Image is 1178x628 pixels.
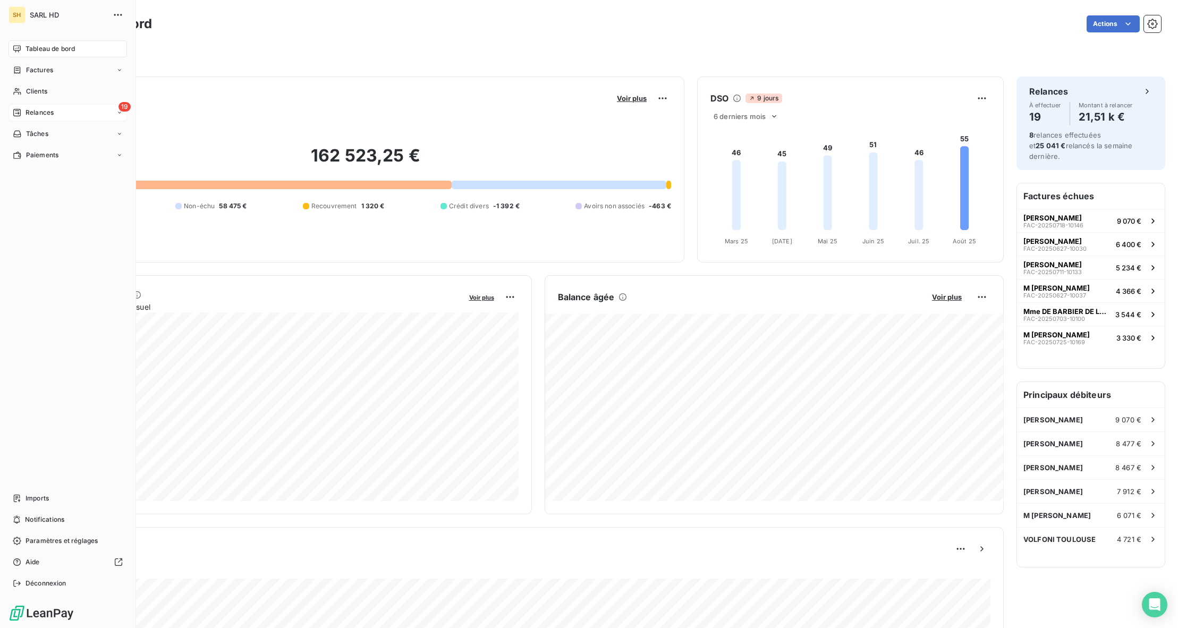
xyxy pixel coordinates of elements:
tspan: Juil. 25 [908,237,929,245]
span: Aide [26,557,40,567]
img: Logo LeanPay [9,605,74,622]
span: Déconnexion [26,579,66,588]
span: Imports [26,494,49,503]
span: M [PERSON_NAME] [1023,284,1090,292]
span: Paiements [26,150,58,160]
span: [PERSON_NAME] [1023,237,1082,245]
span: Mme DE BARBIER DE LA SERRE [1023,307,1111,316]
h6: DSO [710,92,728,105]
span: 8 467 € [1115,463,1141,472]
button: [PERSON_NAME]FAC-20250627-100306 400 € [1017,232,1165,256]
span: Voir plus [617,94,647,103]
span: M [PERSON_NAME] [1023,330,1090,339]
button: Voir plus [929,292,965,302]
span: relances effectuées et relancés la semaine dernière. [1029,131,1132,160]
span: Montant à relancer [1079,102,1133,108]
span: -463 € [649,201,671,211]
button: [PERSON_NAME]FAC-20250711-101335 234 € [1017,256,1165,279]
div: SH [9,6,26,23]
span: Chiffre d'affaires mensuel [60,301,462,312]
span: Paramètres et réglages [26,536,98,546]
div: Open Intercom Messenger [1142,592,1167,617]
span: FAC-20250627-10030 [1023,245,1087,252]
span: 25 041 € [1036,141,1065,150]
span: Factures [26,65,53,75]
a: Paramètres et réglages [9,532,127,549]
h2: 162 523,25 € [60,145,671,177]
span: 8 [1029,131,1033,139]
span: 1 320 € [361,201,385,211]
span: 58 475 € [219,201,247,211]
a: Tableau de bord [9,40,127,57]
span: SARL HD [30,11,106,19]
tspan: Mai 25 [818,237,837,245]
span: 9 070 € [1115,415,1141,424]
span: 9 070 € [1117,217,1141,225]
a: Aide [9,554,127,571]
button: M [PERSON_NAME]FAC-20250725-101693 330 € [1017,326,1165,349]
span: 5 234 € [1116,264,1141,272]
a: Paiements [9,147,127,164]
button: Voir plus [466,292,497,302]
button: M [PERSON_NAME]FAC-20250627-100374 366 € [1017,279,1165,302]
span: 6 400 € [1116,240,1141,249]
a: Clients [9,83,127,100]
span: [PERSON_NAME] [1023,487,1083,496]
tspan: Mars 25 [725,237,748,245]
h4: 19 [1029,108,1061,125]
span: FAC-20250703-10100 [1023,316,1085,322]
span: [PERSON_NAME] [1023,439,1083,448]
span: 7 912 € [1117,487,1141,496]
span: FAC-20250627-10037 [1023,292,1086,299]
span: Recouvrement [311,201,357,211]
span: Notifications [25,515,64,524]
h6: Principaux débiteurs [1017,382,1165,408]
h4: 21,51 k € [1079,108,1133,125]
span: 3 544 € [1115,310,1141,319]
span: M [PERSON_NAME] [1023,511,1091,520]
span: 9 jours [745,94,782,103]
span: 6 071 € [1117,511,1141,520]
span: Non-échu [184,201,215,211]
tspan: Août 25 [953,237,976,245]
span: 6 derniers mois [714,112,766,121]
span: 8 477 € [1116,439,1141,448]
span: [PERSON_NAME] [1023,214,1082,222]
span: Clients [26,87,47,96]
span: [PERSON_NAME] [1023,260,1082,269]
a: Factures [9,62,127,79]
button: Mme DE BARBIER DE LA SERREFAC-20250703-101003 544 € [1017,302,1165,326]
span: FAC-20250711-10133 [1023,269,1082,275]
button: [PERSON_NAME]FAC-20250718-101469 070 € [1017,209,1165,232]
h6: Relances [1029,85,1068,98]
span: Voir plus [469,294,494,301]
tspan: Juin 25 [862,237,884,245]
span: VOLFONI TOULOUSE [1023,535,1096,544]
tspan: [DATE] [772,237,792,245]
span: FAC-20250725-10169 [1023,339,1085,345]
span: 19 [118,102,131,112]
span: -1 392 € [493,201,520,211]
span: Relances [26,108,54,117]
h6: Balance âgée [558,291,615,303]
span: Tableau de bord [26,44,75,54]
span: 4 721 € [1117,535,1141,544]
span: À effectuer [1029,102,1061,108]
span: Tâches [26,129,48,139]
span: [PERSON_NAME] [1023,415,1083,424]
a: Imports [9,490,127,507]
span: FAC-20250718-10146 [1023,222,1083,228]
span: [PERSON_NAME] [1023,463,1083,472]
a: Tâches [9,125,127,142]
a: 19Relances [9,104,127,121]
span: Avoirs non associés [584,201,645,211]
span: Crédit divers [449,201,489,211]
span: 4 366 € [1116,287,1141,295]
button: Voir plus [614,94,650,103]
button: Actions [1087,15,1140,32]
h6: Factures échues [1017,183,1165,209]
span: Voir plus [932,293,962,301]
span: 3 330 € [1116,334,1141,342]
